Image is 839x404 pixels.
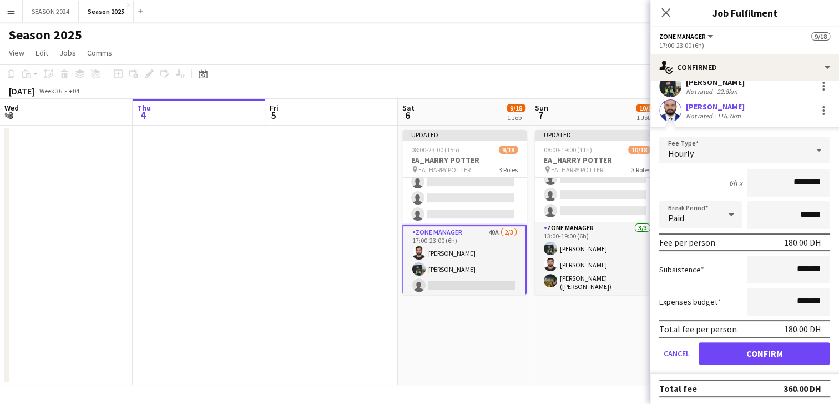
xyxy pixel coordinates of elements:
div: 22.8km [715,87,740,96]
button: Season 2025 [79,1,134,22]
button: Cancel [659,342,694,365]
label: Subsistence [659,265,704,275]
h3: Job Fulfilment [650,6,839,20]
div: [PERSON_NAME] [686,77,745,87]
div: 360.00 DH [784,383,821,394]
span: 4 [135,109,151,122]
span: 3 Roles [499,166,518,174]
div: [DATE] [9,86,34,97]
span: Week 36 [37,87,64,95]
span: Sun [535,103,548,113]
div: Updated [402,130,527,139]
span: 9/18 [811,32,830,41]
app-card-role: Zone Manager40A2/317:00-23:00 (6h)[PERSON_NAME][PERSON_NAME] [402,225,527,297]
div: Fee per person [659,237,715,248]
app-card-role: Zone Manager3/313:00-19:00 (6h)[PERSON_NAME][PERSON_NAME][PERSON_NAME] ([PERSON_NAME]) [535,222,659,295]
div: 6h x [729,178,742,188]
span: 08:00-19:00 (11h) [544,146,592,154]
span: 6 [401,109,415,122]
div: +04 [69,87,79,95]
span: EA_HARRY POTTER [551,166,603,174]
div: Confirmed [650,54,839,81]
a: Edit [31,46,53,60]
div: 180.00 DH [784,323,821,335]
a: Comms [83,46,117,60]
span: Zone Manager [659,32,706,41]
h3: EA_HARRY POTTER [402,155,527,165]
span: 9/18 [499,146,518,154]
div: Not rated [686,87,715,96]
a: Jobs [55,46,80,60]
span: 08:00-23:00 (15h) [411,146,459,154]
div: 1 Job [636,113,658,122]
app-job-card: Updated08:00-19:00 (11h)10/18EA_HARRY POTTER EA_HARRY POTTER3 Roles Zone Manager3/313:00-19:00 (6... [535,130,659,295]
label: Expenses budget [659,297,721,307]
div: 180.00 DH [784,237,821,248]
span: Edit [36,48,48,58]
span: Comms [87,48,112,58]
h1: Season 2025 [9,27,82,43]
div: Updated [535,130,659,139]
span: Paid [668,212,684,223]
div: 17:00-23:00 (6h) [659,41,830,49]
h3: EA_HARRY POTTER [535,155,659,165]
div: 116.7km [715,112,743,120]
button: Confirm [699,342,830,365]
span: Fri [270,103,279,113]
div: [PERSON_NAME] [686,102,745,112]
span: Wed [4,103,19,113]
span: 5 [268,109,279,122]
span: 9/18 [507,104,525,112]
span: Thu [137,103,151,113]
button: SEASON 2024 [23,1,79,22]
span: View [9,48,24,58]
span: 10/18 [628,146,650,154]
div: Total fee per person [659,323,737,335]
span: EA_HARRY POTTER [418,166,471,174]
a: View [4,46,29,60]
app-job-card: Updated08:00-23:00 (15h)9/18EA_HARRY POTTER EA_HARRY POTTER3 Roles Zone Manager40A2/317:00-23:00 ... [402,130,527,295]
button: Zone Manager [659,32,715,41]
div: 1 Job [507,113,525,122]
span: 3 [3,109,19,122]
span: 10/18 [636,104,658,112]
span: 3 Roles [631,166,650,174]
span: Sat [402,103,415,113]
span: 7 [533,109,548,122]
div: Total fee [659,383,697,394]
div: Not rated [686,112,715,120]
span: Jobs [59,48,76,58]
span: Hourly [668,148,694,159]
